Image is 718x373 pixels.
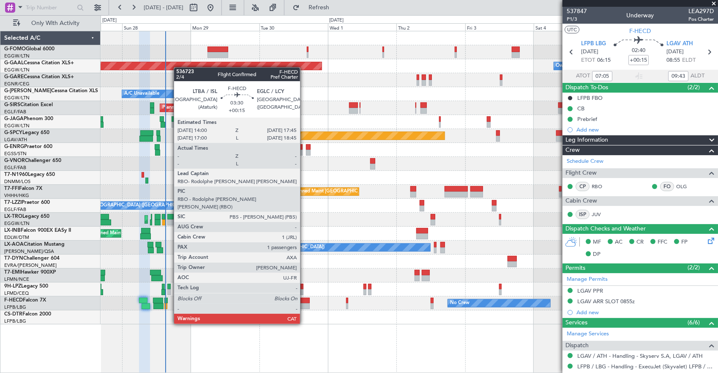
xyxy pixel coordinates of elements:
span: G-VNOR [4,158,25,163]
span: T7-FFI [4,186,19,191]
span: LFPB LBG [581,40,606,48]
div: Sat 4 [534,23,602,31]
span: F-HECD [4,298,23,303]
span: G-SIRS [4,102,20,107]
input: --:-- [592,71,612,81]
button: UTC [565,26,579,33]
a: EDLW/DTM [4,234,29,241]
span: Crew [565,145,580,155]
span: 08:55 [666,56,680,65]
a: CS-DTRFalcon 2000 [4,312,51,317]
div: Sun 28 [122,23,191,31]
span: G-ENRG [4,144,24,149]
span: LX-TRO [4,214,22,219]
button: Refresh [289,1,339,14]
a: G-ENRGPraetor 600 [4,144,52,149]
a: G-VNORChallenger 650 [4,158,61,163]
div: Planned Maint [GEOGRAPHIC_DATA] [216,129,296,142]
a: LFPB/LBG [4,304,26,310]
a: T7-FFIFalcon 7X [4,186,42,191]
span: Services [565,318,587,328]
div: A/C Unavailable [124,88,159,100]
div: Wed 1 [328,23,396,31]
div: [DATE] [102,17,117,24]
span: LX-AOA [4,242,24,247]
a: OLG [676,183,695,190]
a: EGNR/CEG [4,81,30,87]
span: Flight Crew [565,168,597,178]
span: ATOT [576,72,590,80]
a: EGGW/LTN [4,67,30,73]
span: CR [636,238,644,247]
span: 537847 [567,7,587,16]
span: LX-INB [4,228,21,233]
a: LX-INBFalcon 900EX EASy II [4,228,71,233]
span: ALDT [691,72,704,80]
div: No Crew Antwerp ([GEOGRAPHIC_DATA]) [233,241,325,254]
a: G-FOMOGlobal 6000 [4,47,55,52]
div: Prebrief [577,115,597,123]
span: G-GAAL [4,60,24,66]
a: LX-TROLegacy 650 [4,214,49,219]
a: Manage Services [567,330,609,338]
div: Fri 3 [465,23,534,31]
span: Refresh [301,5,337,11]
span: G-FOMO [4,47,26,52]
span: [DATE] [666,48,684,56]
span: AC [615,238,622,247]
span: DP [593,250,601,259]
span: T7-EMI [4,270,21,275]
span: Pos Charter [688,16,714,23]
div: Planned Maint [GEOGRAPHIC_DATA] ([GEOGRAPHIC_DATA]) [147,213,280,226]
button: Only With Activity [9,16,92,30]
a: EGGW/LTN [4,53,30,59]
a: [PERSON_NAME]/QSA [4,248,54,255]
span: FP [681,238,688,247]
span: 02:40 [632,47,645,55]
span: Leg Information [565,135,608,145]
a: LFMN/NCE [4,276,29,282]
span: LEA297D [688,7,714,16]
span: Dispatch To-Dos [565,83,608,93]
span: [DATE] [581,48,598,56]
a: 9H-LPZLegacy 500 [4,284,48,289]
div: Tue 30 [259,23,328,31]
span: FFC [658,238,667,247]
a: G-GAALCessna Citation XLS+ [4,60,74,66]
a: LFPB/LBG [4,318,26,324]
div: CB [577,105,584,112]
a: EGLF/FAB [4,109,26,115]
span: (2/2) [688,83,700,92]
a: G-[PERSON_NAME]Cessna Citation XLS [4,88,98,93]
a: DNMM/LOS [4,178,30,185]
a: EGGW/LTN [4,95,30,101]
a: LFMD/CEQ [4,290,29,296]
span: (2/2) [688,263,700,272]
span: Dispatch Checks and Weather [565,224,646,234]
div: Underway [627,11,654,20]
a: EGLF/FAB [4,206,26,213]
a: T7-EMIHawker 900XP [4,270,56,275]
div: Thu 2 [396,23,465,31]
div: ISP [576,210,590,219]
span: G-JAGA [4,116,24,121]
div: LFPB FBO [577,94,603,101]
a: LGAV / ATH - Handling - Skyserv S.A, LGAV / ATH [577,352,703,359]
div: No Crew [450,297,470,310]
input: --:-- [668,71,688,81]
div: Mon 29 [191,23,259,31]
span: T7-LZZI [4,200,22,205]
a: EGLF/FAB [4,165,26,171]
div: A/C Unavailable [GEOGRAPHIC_DATA] ([GEOGRAPHIC_DATA]) [55,199,193,212]
a: JUV [592,211,611,218]
a: G-SPCYLegacy 650 [4,130,49,135]
a: EGGW/LTN [4,220,30,227]
a: G-SIRSCitation Excel [4,102,53,107]
a: EGSS/STN [4,151,27,157]
span: T7-N1960 [4,172,28,177]
span: Cabin Crew [565,196,597,206]
a: Manage Permits [567,275,608,284]
span: ETOT [581,56,595,65]
span: F-HECD [630,27,651,36]
a: T7-LZZIPraetor 600 [4,200,50,205]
